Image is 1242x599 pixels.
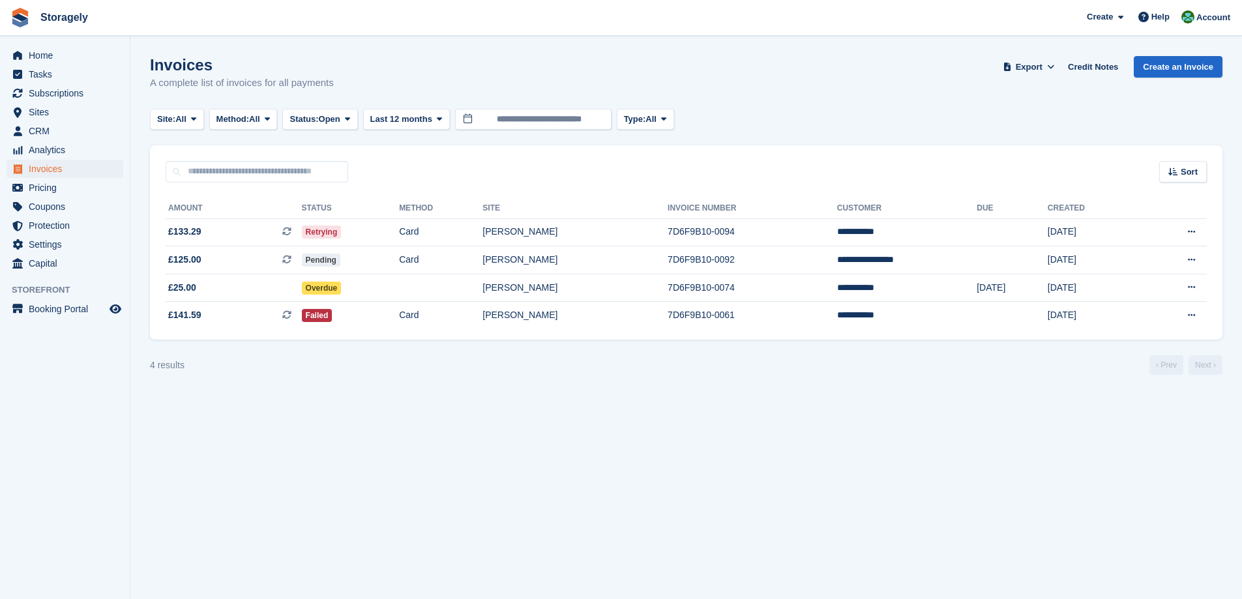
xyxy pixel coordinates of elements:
[29,65,107,83] span: Tasks
[1048,198,1140,219] th: Created
[157,113,175,126] span: Site:
[150,76,334,91] p: A complete list of invoices for all payments
[7,141,123,159] a: menu
[10,8,30,27] img: stora-icon-8386f47178a22dfd0bd8f6a31ec36ba5ce8667c1dd55bd0f319d3a0aa187defe.svg
[289,113,318,126] span: Status:
[1048,274,1140,302] td: [DATE]
[1048,246,1140,274] td: [DATE]
[1134,56,1222,78] a: Create an Invoice
[150,56,334,74] h1: Invoices
[668,218,837,246] td: 7D6F9B10-0094
[7,216,123,235] a: menu
[282,109,357,130] button: Status: Open
[837,198,977,219] th: Customer
[29,254,107,272] span: Capital
[29,141,107,159] span: Analytics
[319,113,340,126] span: Open
[108,301,123,317] a: Preview store
[29,197,107,216] span: Coupons
[482,218,668,246] td: [PERSON_NAME]
[168,308,201,322] span: £141.59
[668,246,837,274] td: 7D6F9B10-0092
[7,65,123,83] a: menu
[216,113,250,126] span: Method:
[7,235,123,254] a: menu
[168,281,196,295] span: £25.00
[168,253,201,267] span: £125.00
[7,103,123,121] a: menu
[302,309,333,322] span: Failed
[977,198,1048,219] th: Due
[302,198,400,219] th: Status
[645,113,657,126] span: All
[7,254,123,272] a: menu
[1063,56,1123,78] a: Credit Notes
[1151,10,1170,23] span: Help
[668,302,837,329] td: 7D6F9B10-0061
[168,225,201,239] span: £133.29
[482,246,668,274] td: [PERSON_NAME]
[399,218,482,246] td: Card
[29,103,107,121] span: Sites
[29,122,107,140] span: CRM
[1189,355,1222,375] a: Next
[668,274,837,302] td: 7D6F9B10-0074
[370,113,432,126] span: Last 12 months
[29,300,107,318] span: Booking Portal
[29,160,107,178] span: Invoices
[399,246,482,274] td: Card
[7,84,123,102] a: menu
[29,235,107,254] span: Settings
[35,7,93,28] a: Storagely
[175,113,186,126] span: All
[1016,61,1042,74] span: Export
[7,46,123,65] a: menu
[29,179,107,197] span: Pricing
[302,282,342,295] span: Overdue
[617,109,674,130] button: Type: All
[1147,355,1225,375] nav: Page
[249,113,260,126] span: All
[7,179,123,197] a: menu
[1149,355,1183,375] a: Previous
[977,274,1048,302] td: [DATE]
[399,302,482,329] td: Card
[482,274,668,302] td: [PERSON_NAME]
[7,122,123,140] a: menu
[29,46,107,65] span: Home
[1048,302,1140,329] td: [DATE]
[1048,218,1140,246] td: [DATE]
[166,198,302,219] th: Amount
[150,358,185,372] div: 4 results
[1000,56,1057,78] button: Export
[363,109,450,130] button: Last 12 months
[29,84,107,102] span: Subscriptions
[29,216,107,235] span: Protection
[209,109,278,130] button: Method: All
[7,197,123,216] a: menu
[7,300,123,318] a: menu
[12,284,130,297] span: Storefront
[1196,11,1230,24] span: Account
[482,198,668,219] th: Site
[302,254,340,267] span: Pending
[668,198,837,219] th: Invoice Number
[150,109,204,130] button: Site: All
[1087,10,1113,23] span: Create
[482,302,668,329] td: [PERSON_NAME]
[302,226,342,239] span: Retrying
[399,198,482,219] th: Method
[624,113,646,126] span: Type:
[7,160,123,178] a: menu
[1181,166,1198,179] span: Sort
[1181,10,1194,23] img: Notifications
